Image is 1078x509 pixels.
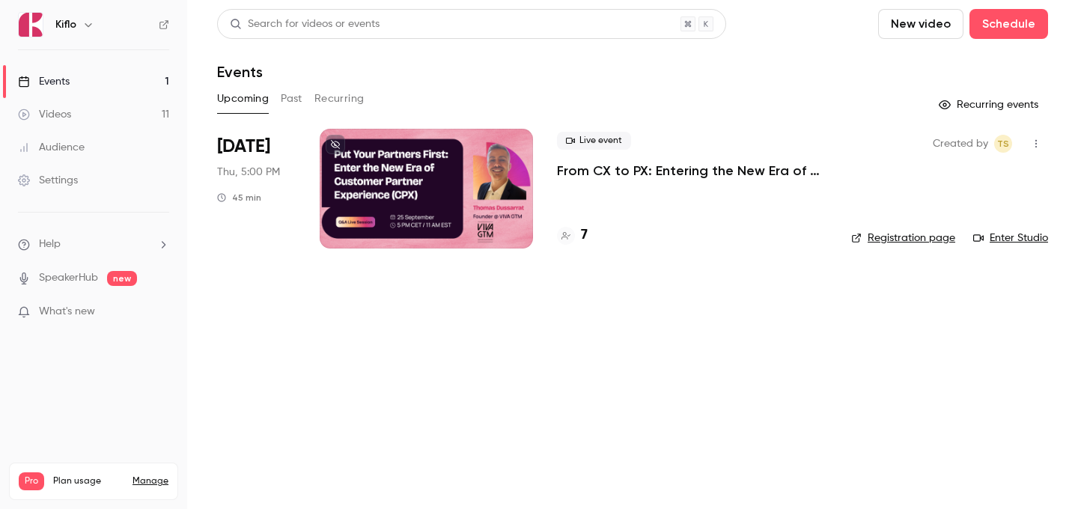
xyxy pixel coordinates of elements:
[133,475,168,487] a: Manage
[557,225,588,246] a: 7
[39,237,61,252] span: Help
[39,304,95,320] span: What's new
[933,135,988,153] span: Created by
[18,107,71,122] div: Videos
[217,135,270,159] span: [DATE]
[997,135,1009,153] span: TS
[932,93,1048,117] button: Recurring events
[18,74,70,89] div: Events
[217,165,280,180] span: Thu, 5:00 PM
[969,9,1048,39] button: Schedule
[217,129,296,249] div: Sep 25 Thu, 5:00 PM (Europe/Rome)
[217,192,261,204] div: 45 min
[314,87,365,111] button: Recurring
[19,13,43,37] img: Kiflo
[107,271,137,286] span: new
[557,162,827,180] a: From CX to PX: Entering the New Era of Partner Experience
[851,231,955,246] a: Registration page
[53,475,124,487] span: Plan usage
[18,237,169,252] li: help-dropdown-opener
[973,231,1048,246] a: Enter Studio
[55,17,76,32] h6: Kiflo
[217,87,269,111] button: Upcoming
[281,87,302,111] button: Past
[878,9,963,39] button: New video
[217,63,263,81] h1: Events
[19,472,44,490] span: Pro
[581,225,588,246] h4: 7
[151,305,169,319] iframe: Noticeable Trigger
[994,135,1012,153] span: Tomica Stojanovikj
[230,16,380,32] div: Search for videos or events
[39,270,98,286] a: SpeakerHub
[18,173,78,188] div: Settings
[18,140,85,155] div: Audience
[557,132,631,150] span: Live event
